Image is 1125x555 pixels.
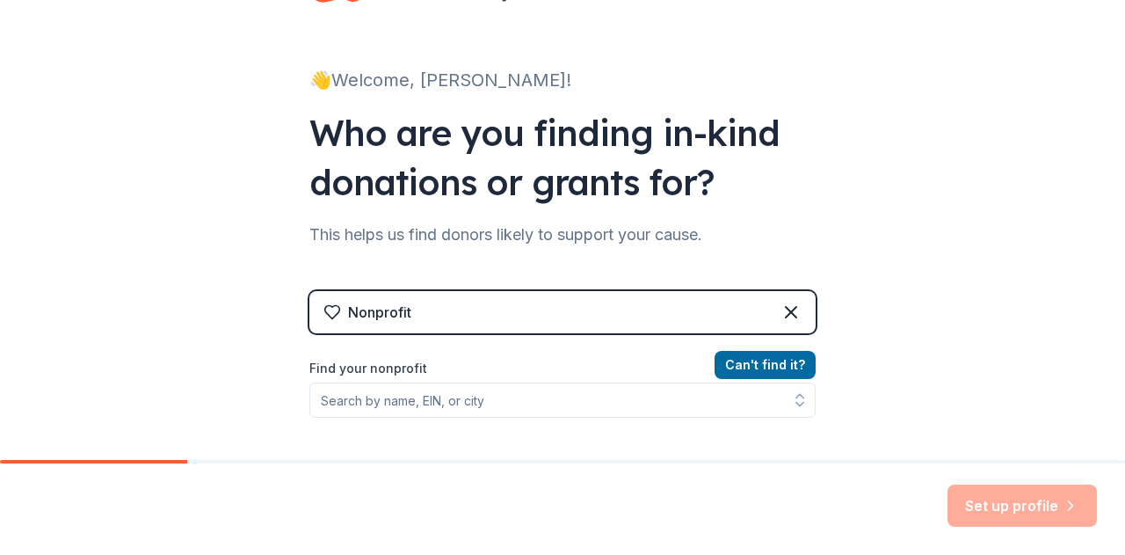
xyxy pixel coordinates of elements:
div: This helps us find donors likely to support your cause. [309,221,816,249]
label: Find your nonprofit [309,358,816,379]
input: Search by name, EIN, or city [309,383,816,418]
button: Can't find it? [715,351,816,379]
div: Nonprofit [348,302,411,323]
div: 👋 Welcome, [PERSON_NAME]! [309,66,816,94]
div: Who are you finding in-kind donations or grants for? [309,108,816,207]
